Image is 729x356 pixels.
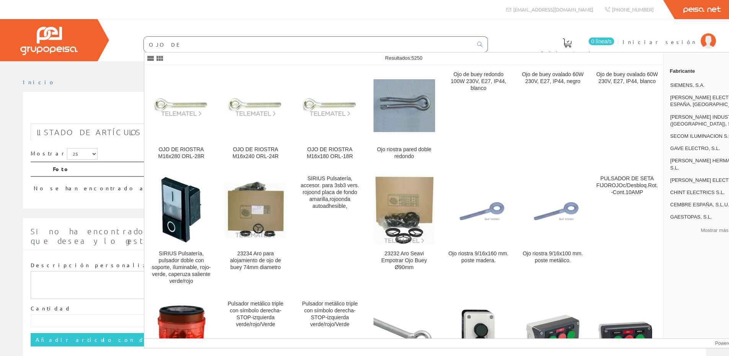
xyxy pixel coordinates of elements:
div: 23232 Aro Seavi Empotrar Ojo Buey Ø90mm [373,250,435,271]
a: Iniciar sesión [623,32,716,39]
label: Cantidad [31,305,71,312]
div: OJO DE RIOSTRA M16x280 ORL-28R [150,146,212,160]
div: Pulsador metálico triple con símbolo derecha-STOP-izquierda verde/rojo/Verde [299,300,360,328]
span: Iniciar sesión [623,38,697,46]
a: Ojo riostra 9/16x100 mm. poste metálico. Ojo riostra 9/16x100 mm. poste metálico. [516,169,590,294]
h1: PORTA BOMBILLA [31,104,698,119]
div: SIRIUS Pulsatería, pulsador doble con soporte, Iluminable, rojo-verde, caperuza saliente verde/rojo [150,250,212,285]
span: Si no ha encontrado algún artículo en nuestro catálogo introduzca aquí la cantidad y la descripci... [31,227,697,245]
a: 23234 Aro para alojamiento de ojo de buey 74mm diametro 23234 Aro para alojamiento de ojo de buey... [219,169,292,294]
img: OJO DE RIOSTRA M16x240 ORL-24R [225,94,286,117]
th: Foto [50,162,628,176]
span: [PHONE_NUMBER] [612,6,654,13]
span: 5250 [411,55,422,61]
a: SIRIUS Pulsatería, accesor. para 3sb3 vers. rojoond placa de fondo amarilla,rojoonda autoadhesible, [293,169,367,294]
div: Ojo de buey redondo 100W 230V, E27, IP44, blanco [448,71,509,92]
td: No se han encontrado artículos, pruebe con otra búsqueda [31,176,628,195]
div: 23234 Aro para alojamiento de ojo de buey 74mm diametro [225,250,286,271]
img: OJO DE RIOSTRA M16x180 ORL-18R [299,94,360,117]
div: OJO DE RIOSTRA M16x180 ORL-18R [299,146,360,160]
span: Pedido actual [541,49,593,57]
a: Ojo riostra pared doble redondo Ojo riostra pared doble redondo [367,65,441,169]
a: OJO DE RIOSTRA M16x280 ORL-28R OJO DE RIOSTRA M16x280 ORL-28R [144,65,218,169]
img: SIRIUS Pulsatería, pulsador doble con soporte, Iluminable, rojo-verde, caperuza saliente verde/rojo [160,175,203,244]
a: OJO DE RIOSTRA M16x180 ORL-18R OJO DE RIOSTRA M16x180 ORL-18R [293,65,367,169]
img: Ojo riostra 9/16x160 mm. poste madera. [448,199,509,220]
a: Ojo de buey redondo 100W 230V, E27, IP44, blanco [442,65,515,169]
a: 23232 Aro Seavi Empotrar Ojo Buey Ø90mm 23232 Aro Seavi Empotrar Ojo Buey Ø90mm [367,169,441,294]
a: Ojo riostra 9/16x160 mm. poste madera. Ojo riostra 9/16x160 mm. poste madera. [442,169,515,294]
a: Ojo de buey ovalado 60W 230V, E27, IP44, blanco [590,65,664,169]
a: OJO DE RIOSTRA M16x240 ORL-24R OJO DE RIOSTRA M16x240 ORL-24R [219,65,292,169]
img: Ojo riostra 9/16x100 mm. poste metálico. [522,199,584,220]
label: Mostrar [31,148,98,160]
div: PULSADOR DE SETA FIJOROJOc/Desbloq.Rot.-Cont.10AMP [596,175,658,196]
span: [EMAIL_ADDRESS][DOMAIN_NAME] [513,6,593,13]
div: Ojo de buey ovalado 60W 230V, E27, IP44, blanco [596,71,658,85]
img: 23234 Aro para alojamiento de ojo de buey 74mm diametro [225,181,286,238]
span: Resultados: [385,55,422,61]
div: Ojo riostra 9/16x100 mm. poste metálico. [522,250,584,264]
div: Ojo de buey ovalado 60W 230V, E27, IP44, negro [522,71,584,85]
input: Buscar ... [144,37,473,52]
input: Añadir artículo con descripción personalizada [31,333,280,346]
a: SIRIUS Pulsatería, pulsador doble con soporte, Iluminable, rojo-verde, caperuza saliente verde/ro... [144,169,218,294]
div: OJO DE RIOSTRA M16x240 ORL-24R [225,146,286,160]
a: Listado de artículos [31,123,147,141]
label: Descripción personalizada [31,261,166,269]
img: Ojo riostra pared doble redondo [373,79,435,132]
a: PULSADOR DE SETA FIJOROJOc/Desbloq.Rot.-Cont.10AMP [590,169,664,294]
div: SIRIUS Pulsatería, accesor. para 3sb3 vers. rojoond placa de fondo amarilla,rojoonda autoadhesible, [299,175,360,210]
select: Mostrar [67,148,98,160]
a: Ojo de buey ovalado 60W 230V, E27, IP44, negro [516,65,590,169]
span: 0 línea/s [589,38,614,45]
a: Inicio [23,78,55,85]
img: OJO DE RIOSTRA M16x280 ORL-28R [150,94,212,117]
div: Pulsador metálico triple con símbolo derecha-STOP-izquierda verde/rojo/Verde [225,300,286,328]
div: Ojo riostra pared doble redondo [373,146,435,160]
img: Grupo Peisa [20,27,78,55]
div: Ojo riostra 9/16x160 mm. poste madera. [448,250,509,264]
img: 23232 Aro Seavi Empotrar Ojo Buey Ø90mm [373,175,435,244]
